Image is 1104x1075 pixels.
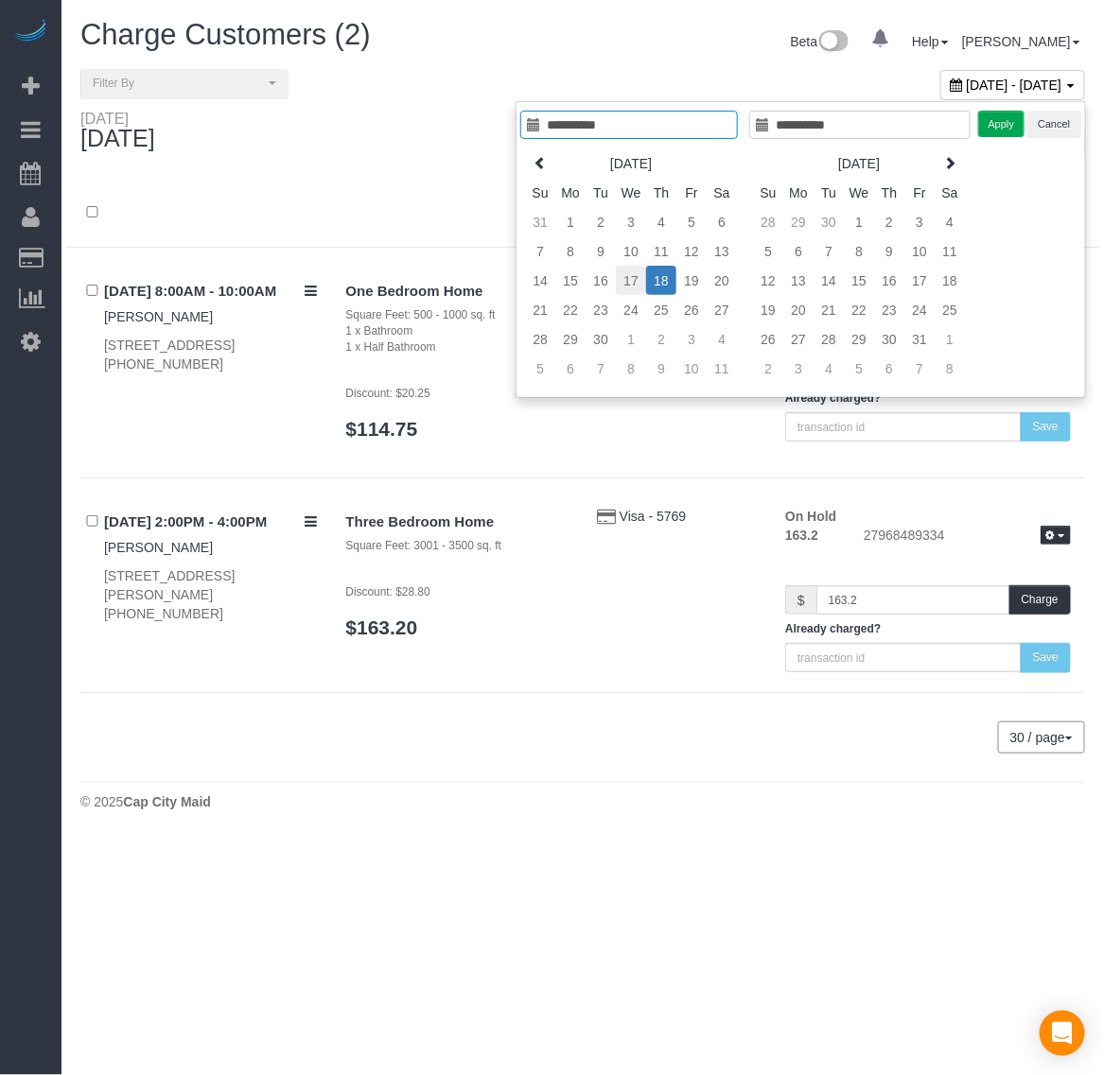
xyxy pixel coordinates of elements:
td: 23 [874,295,904,324]
th: [DATE] [783,148,935,178]
a: Beta [791,34,850,49]
td: 17 [616,266,646,295]
div: 27968489334 [850,526,1085,548]
div: [STREET_ADDRESS] [PHONE_NUMBER] [104,336,318,373]
th: Tu [586,178,616,207]
td: 10 [904,236,935,266]
td: 2 [586,207,616,236]
td: 6 [555,354,586,383]
th: Tu [814,178,844,207]
a: [PERSON_NAME] [962,34,1080,49]
td: 8 [844,236,874,266]
span: Visa - 5769 [620,509,687,524]
th: Su [753,178,783,207]
td: 10 [676,354,707,383]
h4: Three Bedroom Home [346,514,569,530]
span: $ [785,585,816,615]
td: 11 [935,236,965,266]
td: 26 [753,324,783,354]
td: 3 [783,354,814,383]
td: 30 [586,324,616,354]
button: 30 / page [998,721,1085,754]
td: 4 [707,324,737,354]
small: Discount: $28.80 [346,585,430,598]
td: 27 [783,324,814,354]
div: [DATE] [80,111,174,152]
td: 4 [646,207,676,236]
a: [PERSON_NAME] [104,540,213,555]
td: 9 [586,236,616,266]
td: 14 [525,266,555,295]
td: 8 [555,236,586,266]
td: 7 [586,354,616,383]
td: 31 [525,207,555,236]
span: Filter By [93,76,264,92]
th: Fr [904,178,935,207]
td: 30 [814,207,844,236]
th: Sa [707,178,737,207]
td: 15 [844,266,874,295]
td: 7 [814,236,844,266]
small: Discount: $20.25 [346,387,430,400]
td: 19 [676,266,707,295]
th: [DATE] [555,148,707,178]
td: 20 [783,295,814,324]
td: 12 [753,266,783,295]
th: We [844,178,874,207]
h4: [DATE] 8:00AM - 10:00AM [104,284,318,300]
td: 13 [783,266,814,295]
td: 2 [874,207,904,236]
th: Mo [555,178,586,207]
td: 2 [646,324,676,354]
td: 20 [707,266,737,295]
h5: Already charged? [785,392,1071,405]
strong: On Hold [785,509,836,524]
td: 30 [874,324,904,354]
td: 23 [586,295,616,324]
div: [STREET_ADDRESS][PERSON_NAME] [PHONE_NUMBER] [104,566,318,623]
a: Automaid Logo [11,19,49,45]
td: 22 [555,295,586,324]
td: 29 [555,324,586,354]
td: 6 [874,354,904,383]
th: Mo [783,178,814,207]
a: $163.20 [346,616,418,638]
div: Open Intercom Messenger [1040,1011,1085,1056]
td: 28 [525,324,555,354]
img: New interface [817,30,849,55]
td: 4 [935,207,965,236]
td: 22 [844,295,874,324]
td: 11 [707,354,737,383]
nav: Pagination navigation [999,721,1085,754]
td: 6 [783,236,814,266]
td: 31 [904,324,935,354]
td: 28 [753,207,783,236]
button: Charge [1009,585,1071,615]
div: 1 x Bathroom [346,323,569,339]
td: 26 [676,295,707,324]
td: 14 [814,266,844,295]
td: 13 [707,236,737,266]
strong: 163.2 [785,528,818,543]
div: 1 x Half Bathroom [346,339,569,355]
input: transaction id [785,412,1022,442]
div: © 2025 [80,792,1085,811]
th: Sa [935,178,965,207]
td: 2 [753,354,783,383]
div: Square Feet: 3001 - 3500 sq. ft [346,538,569,554]
td: 25 [935,295,965,324]
a: [PERSON_NAME] [104,309,213,324]
td: 5 [844,354,874,383]
td: 7 [904,354,935,383]
td: 3 [616,207,646,236]
td: 28 [814,324,844,354]
td: 1 [844,207,874,236]
td: 19 [753,295,783,324]
td: 29 [783,207,814,236]
td: 3 [904,207,935,236]
th: We [616,178,646,207]
td: 9 [874,236,904,266]
td: 25 [646,295,676,324]
th: Fr [676,178,707,207]
h4: One Bedroom Home [346,284,569,300]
